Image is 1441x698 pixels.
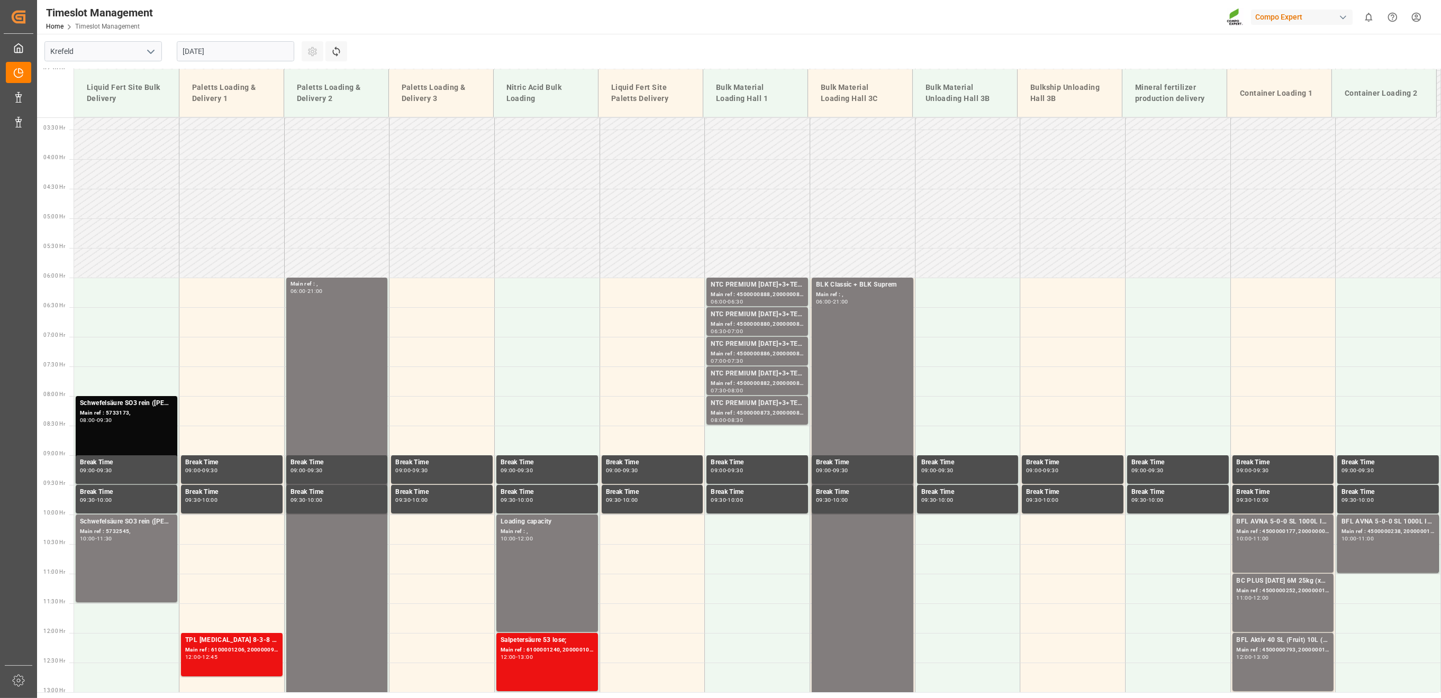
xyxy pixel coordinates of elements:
div: Break Time [711,457,804,468]
span: 11:30 Hr [43,599,65,604]
div: NTC PREMIUM [DATE]+3+TE BULK; [711,398,804,409]
div: Break Time [80,457,173,468]
a: Home [46,23,64,30]
div: Paletts Loading & Delivery 1 [188,78,275,108]
div: 10:00 [202,498,217,502]
div: Container Loading 1 [1236,84,1323,103]
img: Screenshot%202023-09-29%20at%2010.02.21.png_1712312052.png [1227,8,1244,26]
div: Break Time [816,487,909,498]
div: Main ref : , [816,290,909,299]
div: 09:00 [185,468,201,473]
div: 09:30 [1358,468,1374,473]
div: 09:30 [1342,498,1357,502]
div: 08:00 [711,418,726,423]
div: Break Time [921,487,1014,498]
span: 07:30 Hr [43,362,65,368]
div: - [306,498,307,502]
span: 11:00 Hr [43,569,65,575]
div: Break Time [1342,487,1435,498]
div: 12:00 [1237,655,1252,659]
div: Break Time [1237,457,1330,468]
div: Main ref : 4500000252, 2000000104; [1237,586,1330,595]
div: 09:30 [202,468,217,473]
div: 10:00 [1358,498,1374,502]
div: TPL [MEDICAL_DATA] 8-3-8 20kg (x50) D,A,CH,FR;FLO T NK 14-0-19 25kg (x40) INT;[PERSON_NAME] 20-5-... [185,635,278,646]
div: Break Time [1026,457,1119,468]
div: - [95,468,97,473]
div: 10:00 [938,498,954,502]
div: - [306,289,307,293]
span: 08:30 Hr [43,421,65,427]
div: - [1041,498,1043,502]
div: Break Time [1131,487,1225,498]
span: 12:00 Hr [43,628,65,634]
div: NTC PREMIUM [DATE]+3+TE BULK; [711,280,804,290]
div: - [831,498,833,502]
div: Bulk Material Loading Hall 3C [817,78,904,108]
div: BLK Classic + BLK Suprem [816,280,909,290]
div: - [1357,536,1358,541]
span: 05:30 Hr [43,243,65,249]
div: 08:00 [728,388,743,393]
div: Break Time [185,457,278,468]
button: Compo Expert [1251,7,1357,27]
div: - [1252,655,1253,659]
span: 06:00 Hr [43,273,65,279]
div: 09:30 [185,498,201,502]
div: 07:00 [711,359,726,363]
div: - [201,468,202,473]
div: Bulk Material Unloading Hall 3B [921,78,1009,108]
div: 10:00 [413,498,428,502]
span: 04:30 Hr [43,184,65,190]
div: NTC PREMIUM [DATE]+3+TE BULK; [711,309,804,320]
div: Main ref : 4500000793, 2000000121; [1237,646,1330,655]
input: Type to search/select [44,41,162,61]
div: Main ref : 4500000882, 2000000854; [711,379,804,388]
div: Main ref : 6100001240, 2000001093; [501,646,594,655]
span: 09:00 Hr [43,451,65,456]
div: 12:00 [1254,595,1269,600]
div: - [1147,468,1148,473]
div: 09:30 [501,498,516,502]
div: Break Time [1342,457,1435,468]
div: NTC PREMIUM [DATE]+3+TE BULK; [711,369,804,379]
div: Break Time [395,457,488,468]
div: 09:30 [291,498,306,502]
div: Main ref : 4500000177, 2000000042; [1237,527,1330,536]
div: - [1252,536,1253,541]
div: 21:00 [833,299,848,304]
div: - [1147,498,1148,502]
div: Break Time [291,457,384,468]
div: - [411,498,412,502]
div: Break Time [1131,457,1225,468]
div: Break Time [501,457,594,468]
div: Bulkship Unloading Hall 3B [1026,78,1113,108]
div: - [621,498,622,502]
span: 03:30 Hr [43,125,65,131]
div: Mineral fertilizer production delivery [1131,78,1218,108]
div: 09:30 [1148,468,1164,473]
div: Liquid Fert Site Bulk Delivery [83,78,170,108]
div: 12:45 [202,655,217,659]
div: Break Time [606,487,699,498]
div: 13:00 [1254,655,1269,659]
span: 05:00 Hr [43,214,65,219]
div: - [1252,595,1253,600]
div: Main ref : 6100001206, 2000000940; [185,646,278,655]
div: 07:30 [728,359,743,363]
div: 10:00 [97,498,112,502]
div: Break Time [291,487,384,498]
div: - [201,498,202,502]
div: Main ref : 4500000888, 2000000854; [711,290,804,299]
div: - [516,655,518,659]
div: BFL AVNA 5-0-0 SL 1000L IBC MTO; [1237,517,1330,527]
div: Break Time [1237,487,1330,498]
div: 21:00 [307,289,323,293]
div: Break Time [921,457,1014,468]
div: 06:30 [728,299,743,304]
div: 09:00 [395,468,411,473]
div: Break Time [816,457,909,468]
div: 09:30 [97,418,112,423]
div: 10:00 [307,498,323,502]
div: 09:00 [80,468,95,473]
